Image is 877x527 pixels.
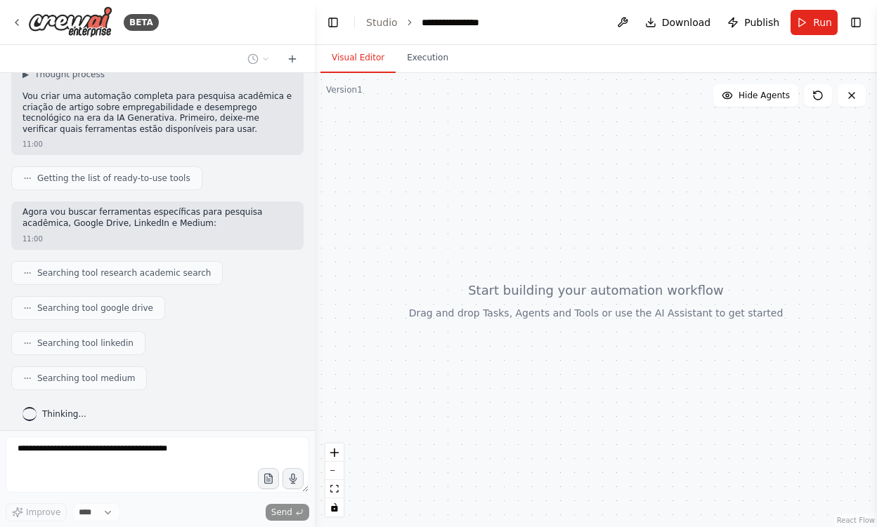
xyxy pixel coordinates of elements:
[37,373,135,384] span: Searching tool medium
[366,15,494,29] nav: breadcrumb
[325,480,344,498] button: fit view
[242,51,275,67] button: Switch to previous chat
[713,84,798,107] button: Hide Agents
[325,462,344,480] button: zoom out
[271,507,292,518] span: Send
[739,90,790,101] span: Hide Agents
[325,443,344,516] div: React Flow controls
[837,516,875,524] a: React Flow attribution
[6,503,67,521] button: Improve
[813,15,832,29] span: Run
[320,44,396,73] button: Visual Editor
[366,17,398,28] a: Studio
[744,15,779,29] span: Publish
[326,84,363,95] div: Version 1
[28,6,112,38] img: Logo
[37,338,134,349] span: Searching tool linkedin
[639,10,717,35] button: Download
[26,507,60,518] span: Improve
[662,15,711,29] span: Download
[323,13,343,32] button: Hide left sidebar
[37,302,153,314] span: Searching tool google drive
[22,207,292,229] p: Agora vou buscar ferramentas específicas para pesquisa acadêmica, Google Drive, LinkedIn e Medium:
[124,14,159,31] div: BETA
[22,69,105,80] button: ▶Thought process
[22,69,29,80] span: ▶
[37,173,190,184] span: Getting the list of ready-to-use tools
[282,468,304,489] button: Click to speak your automation idea
[42,408,86,420] span: Thinking...
[34,69,105,80] span: Thought process
[722,10,785,35] button: Publish
[791,10,838,35] button: Run
[266,504,309,521] button: Send
[846,13,866,32] button: Show right sidebar
[325,498,344,516] button: toggle interactivity
[281,51,304,67] button: Start a new chat
[22,91,292,135] p: Vou criar uma automação completa para pesquisa acadêmica e criação de artigo sobre empregabilidad...
[325,443,344,462] button: zoom in
[37,267,211,279] span: Searching tool research academic search
[258,468,279,489] button: Upload files
[396,44,460,73] button: Execution
[22,139,43,149] div: 11:00
[22,234,43,244] div: 11:00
